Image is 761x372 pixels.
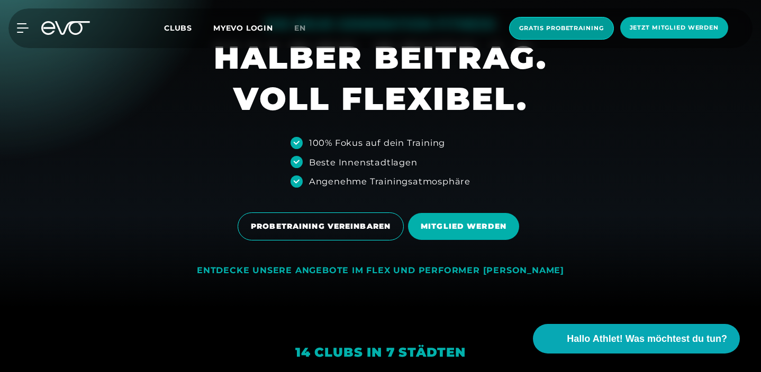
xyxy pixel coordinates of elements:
[251,221,391,232] span: PROBETRAINING VEREINBAREN
[617,17,731,40] a: Jetzt Mitglied werden
[164,23,192,33] span: Clubs
[567,332,727,346] span: Hallo Athlet! Was möchtest du tun?
[213,23,273,33] a: MYEVO LOGIN
[294,23,306,33] span: en
[197,265,564,276] div: ENTDECKE UNSERE ANGEBOTE IM FLEX UND PERFORMER [PERSON_NAME]
[295,345,466,360] em: 14 Clubs in 7 Städten
[408,205,523,248] a: MITGLIED WERDEN
[421,221,506,232] span: MITGLIED WERDEN
[214,37,547,119] h1: HALBER BEITRAG. VOLL FLEXIBEL.
[309,156,418,169] div: Beste Innenstadtlagen
[519,24,604,33] span: Gratis Probetraining
[533,324,740,354] button: Hallo Athlet! Was möchtest du tun?
[506,17,617,40] a: Gratis Probetraining
[309,136,445,149] div: 100% Fokus auf dein Training
[238,204,408,248] a: PROBETRAINING VEREINBAREN
[294,22,319,34] a: en
[309,175,470,188] div: Angenehme Trainingsatmosphäre
[630,23,719,32] span: Jetzt Mitglied werden
[164,23,213,33] a: Clubs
